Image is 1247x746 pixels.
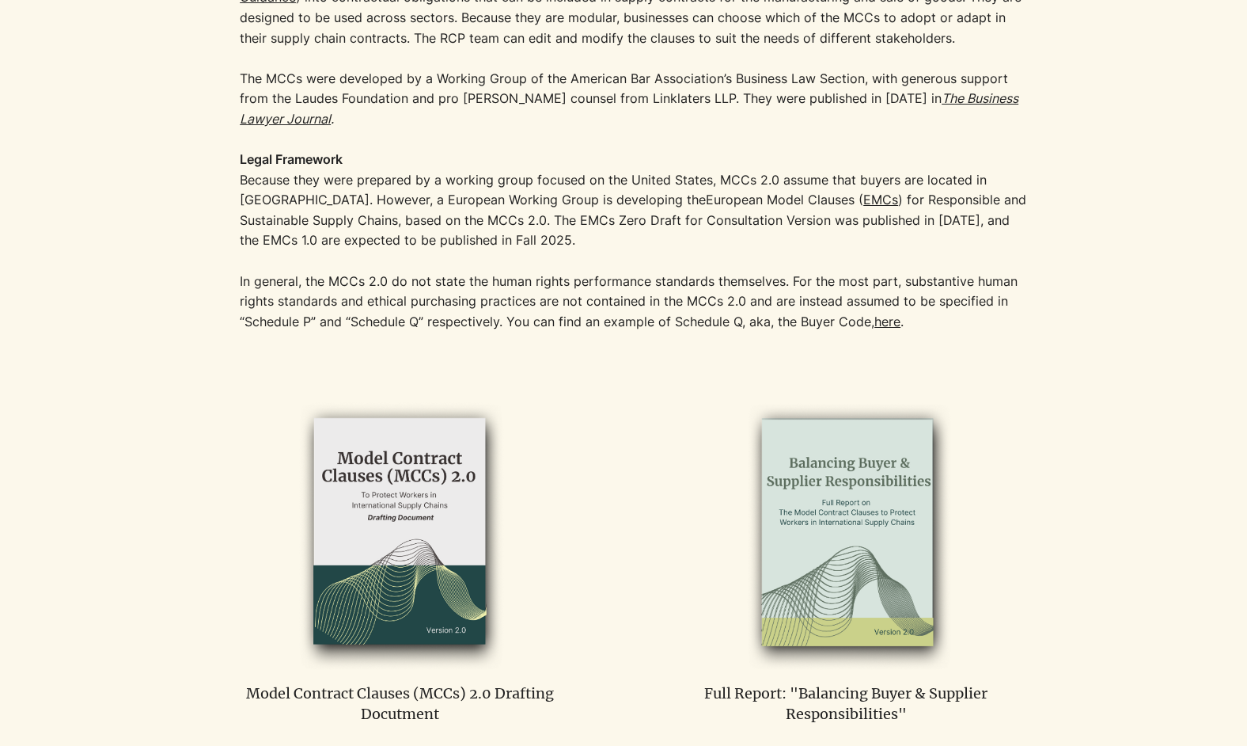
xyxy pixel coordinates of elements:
p: Because they were prepared by a working group focused on the United States, MCCs 2.0 assume that ... [240,170,1031,272]
img: MCCs_full_report_edited.png [696,397,995,670]
a: here [874,314,900,329]
p: In general, the MCCs 2.0 do not state the human rights performance standards themselves. For the ... [240,272,1031,333]
p: ​The MCCs were developed by a Working Group of the American Bar Association’s Business Law Sectio... [240,69,1031,130]
a: European Model Clauses ( [706,192,863,207]
span: . [240,90,1018,127]
span: Legal Framework [240,151,343,167]
a: EMCs [863,192,898,207]
a: The Business Lawyer Journal [240,90,1018,127]
p: Full Report: "Balancing Buyer & Supplier Responsibilities" [674,683,1018,723]
img: MCCs_2_edited.png [251,397,550,670]
p: Model Contract Clauses (MCCs) 2.0 Drafting Docutment [229,683,572,723]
